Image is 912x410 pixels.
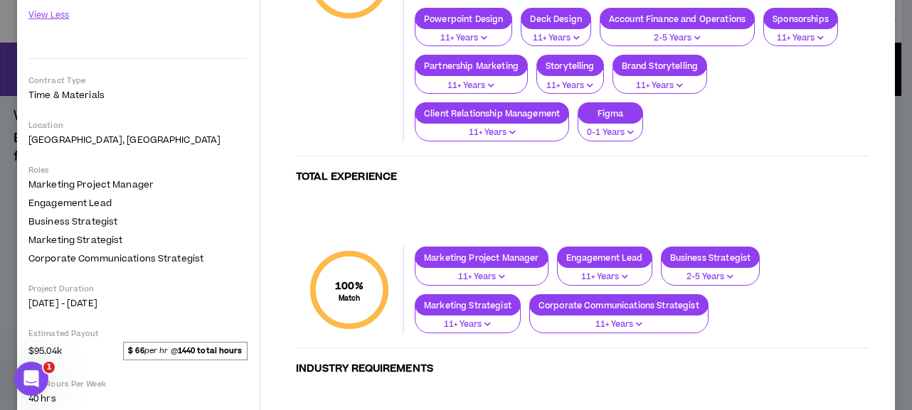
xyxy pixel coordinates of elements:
[28,252,203,265] span: Corporate Communications Strategist
[415,20,512,47] button: 11+ Years
[28,3,69,28] button: View Less
[661,259,760,286] button: 2-5 Years
[424,318,511,331] p: 11+ Years
[28,392,248,405] p: 40 hrs
[415,300,520,311] p: Marketing Strategist
[28,328,248,339] p: Estimated Payout
[530,300,708,311] p: Corporate Communications Strategist
[521,14,590,24] p: Deck Design
[536,68,604,95] button: 11+ Years
[335,279,364,293] span: 100 %
[530,32,582,45] p: 11+ Years
[773,32,829,45] p: 11+ Years
[546,80,595,92] p: 11+ Years
[28,234,122,247] span: Marketing Strategist
[28,134,248,146] p: [GEOGRAPHIC_DATA], [GEOGRAPHIC_DATA]
[763,20,838,47] button: 11+ Years
[578,108,642,119] p: Figma
[600,20,755,47] button: 2-5 Years
[28,342,62,360] span: $95.04k
[424,271,539,284] p: 11+ Years
[28,178,154,191] span: Marketing Project Manager
[178,345,243,356] strong: 1440 total hours
[415,306,521,333] button: 11+ Years
[424,80,519,92] p: 11+ Years
[600,14,754,24] p: Account Finance and Operations
[537,60,603,71] p: Storytelling
[28,165,248,176] p: Roles
[415,114,569,141] button: 11+ Years
[557,259,652,286] button: 11+ Years
[613,68,708,95] button: 11+ Years
[521,20,591,47] button: 11+ Years
[539,318,699,331] p: 11+ Years
[28,75,248,86] p: Contract Type
[123,342,248,360] span: per hr @
[424,32,503,45] p: 11+ Years
[28,297,248,310] p: [DATE] - [DATE]
[415,259,548,286] button: 11+ Years
[566,271,643,284] p: 11+ Years
[558,252,652,263] p: Engagement Lead
[296,171,869,235] h4: Total Experience
[335,293,364,303] small: Match
[670,271,751,284] p: 2-5 Years
[14,362,48,396] iframe: Intercom live chat
[28,89,248,102] p: Time & Materials
[578,114,643,141] button: 0-1 Years
[28,284,248,294] p: Project Duration
[415,108,568,119] p: Client Relationship Management
[43,362,55,373] span: 1
[415,68,528,95] button: 11+ Years
[622,80,699,92] p: 11+ Years
[415,252,548,263] p: Marketing Project Manager
[415,60,527,71] p: Partnership Marketing
[764,14,837,24] p: Sponsorships
[28,197,112,210] span: Engagement Lead
[128,345,144,356] strong: $ 66
[28,379,248,389] p: Avg Hours Per Week
[662,252,760,263] p: Business Strategist
[28,215,117,228] span: Business Strategist
[529,306,709,333] button: 11+ Years
[587,126,634,139] p: 0-1 Years
[424,126,560,139] p: 11+ Years
[609,32,746,45] p: 2-5 Years
[613,60,707,71] p: Brand Storytelling
[28,120,248,131] p: Location
[415,14,511,24] p: Powerpoint Design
